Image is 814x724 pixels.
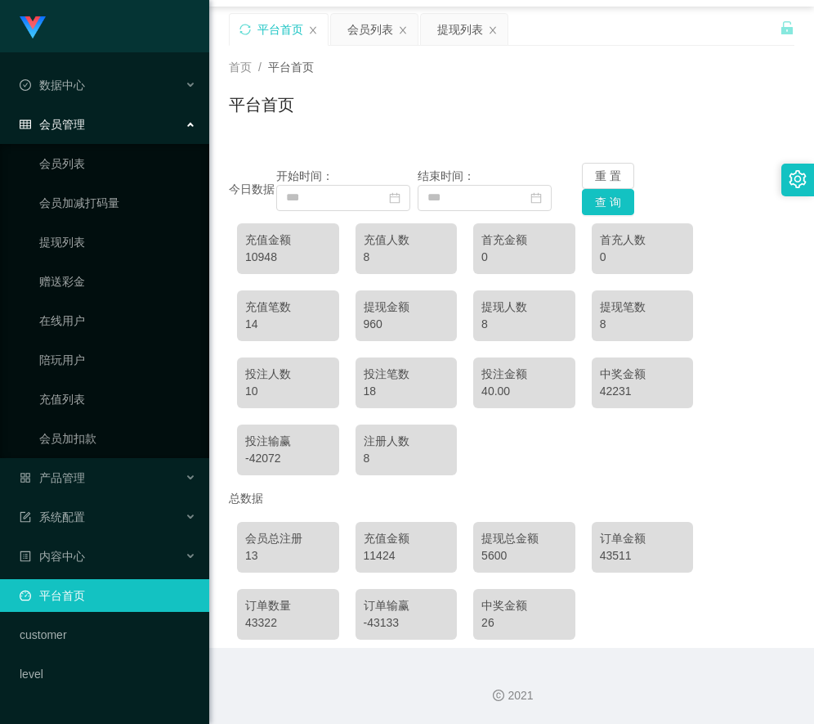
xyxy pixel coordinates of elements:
[257,14,303,45] div: 平台首页
[20,551,31,562] i: 图标: profile
[481,597,567,614] div: 中奖金额
[600,249,686,266] div: 0
[600,299,686,316] div: 提现笔数
[20,471,85,484] span: 产品管理
[20,472,31,483] i: 图标: appstore-o
[245,614,331,632] div: 43322
[245,450,331,467] div: -42072
[229,61,252,74] span: 首页
[245,249,331,266] div: 10948
[308,25,318,35] i: 图标: close
[389,192,400,204] i: 图标: calendar
[20,119,31,130] i: 图标: table
[364,433,449,450] div: 注册人数
[481,383,567,400] div: 40.00
[364,232,449,249] div: 充值人数
[481,530,567,547] div: 提现总金额
[481,366,567,383] div: 投注金额
[245,433,331,450] div: 投注输赢
[481,232,567,249] div: 首充金额
[39,226,196,259] a: 提现列表
[481,547,567,564] div: 5600
[364,366,449,383] div: 投注笔数
[222,687,801,704] div: 2021
[481,316,567,333] div: 8
[276,169,333,182] span: 开始时间：
[364,597,449,614] div: 订单输赢
[245,366,331,383] div: 投注人数
[20,511,31,523] i: 图标: form
[245,383,331,400] div: 10
[600,316,686,333] div: 8
[245,597,331,614] div: 订单数量
[229,92,294,117] h1: 平台首页
[20,658,196,690] a: level
[398,25,408,35] i: 图标: close
[39,265,196,298] a: 赠送彩金
[20,550,85,563] span: 内容中心
[600,232,686,249] div: 首充人数
[229,483,794,514] div: 总数据
[20,79,85,92] span: 数据中心
[364,299,449,316] div: 提现金额
[600,547,686,564] div: 43511
[600,366,686,383] div: 中奖金额
[245,547,331,564] div: 13
[600,530,686,547] div: 订单金额
[364,383,449,400] div: 18
[39,187,196,219] a: 会员加减打码量
[437,14,483,45] div: 提现列表
[39,383,196,416] a: 充值列表
[418,169,475,182] span: 结束时间：
[347,14,393,45] div: 会员列表
[258,61,262,74] span: /
[481,299,567,316] div: 提现人数
[20,510,85,524] span: 系统配置
[481,614,567,632] div: 26
[364,530,449,547] div: 充值金额
[530,192,542,204] i: 图标: calendar
[20,579,196,612] a: 图标: dashboard平台首页
[239,24,251,35] i: 图标: sync
[245,530,331,547] div: 会员总注册
[481,249,567,266] div: 0
[20,618,196,651] a: customer
[582,163,634,189] button: 重 置
[20,118,85,131] span: 会员管理
[39,304,196,337] a: 在线用户
[245,299,331,316] div: 充值笔数
[20,79,31,91] i: 图标: check-circle-o
[39,422,196,455] a: 会员加扣款
[780,20,794,35] i: 图标: unlock
[364,614,449,632] div: -43133
[600,383,686,400] div: 42231
[364,316,449,333] div: 960
[268,61,314,74] span: 平台首页
[493,690,504,701] i: 图标: copyright
[39,344,196,376] a: 陪玩用户
[364,450,449,467] div: 8
[20,16,46,39] img: logo.9652507e.png
[789,170,807,188] i: 图标: setting
[229,181,276,198] div: 今日数据
[364,547,449,564] div: 11424
[582,189,634,215] button: 查 询
[39,147,196,180] a: 会员列表
[245,316,331,333] div: 14
[488,25,498,35] i: 图标: close
[245,232,331,249] div: 充值金额
[364,249,449,266] div: 8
